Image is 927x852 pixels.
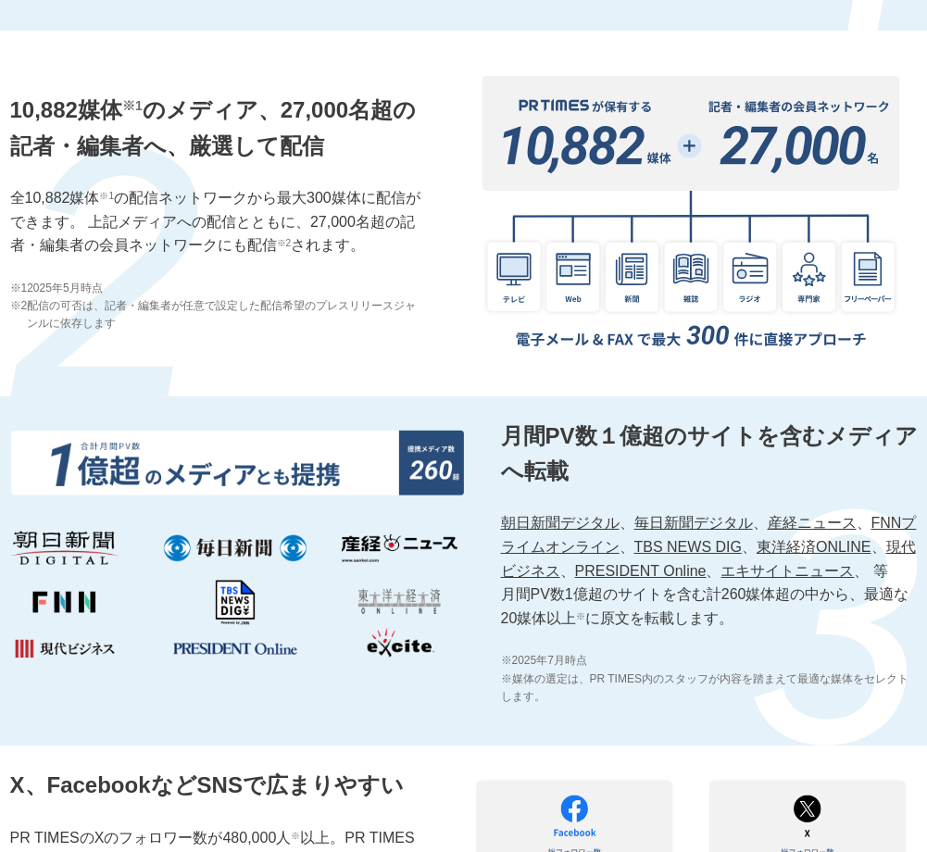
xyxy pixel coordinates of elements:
p: 全10,882媒体 の配信ネットワークから最大300媒体に配信ができます。 上記メディアへの配信とともに、27,000名超の記者・編集者の会員ネットワークにも配信 されます。 [10,186,427,257]
a: PRESIDENT Online [575,563,707,579]
span: ※ [576,611,585,621]
a: TBS NEWS DIG [634,539,742,555]
span: ※2 [10,297,28,332]
span: ※1 [99,191,114,201]
img: 合計月間PV数 1億超のメディアとも提携 [10,430,464,659]
p: 10,882媒体 のメディア、27,000名超の記者・編集者へ、厳選して配信 [10,93,427,164]
p: 月間PV数１億超のサイトを含むメディアへ転載 [501,419,918,490]
span: 2025年5月時点 [27,280,102,297]
a: エキサイトニュース [720,563,854,579]
p: X、FacebookなどSNSで広まりやすい [10,768,427,803]
a: 現代ビジネス [501,539,916,579]
span: ※1 [10,280,28,297]
a: 産経ニュース [768,515,857,531]
a: 毎日新聞デジタル [634,515,753,531]
a: FNNプライムオンライン [501,515,917,555]
img: 10,882媒体※1のメディア、27,000名超の記者・編集者へ、厳選して配信 [464,53,918,374]
img: 3 [754,508,918,746]
span: ※ [291,831,300,841]
span: ※1 [122,98,143,113]
span: 配信の可否は、記者・編集者が任意で設定した配信希望のプレスリリースジャンルに依存します [27,297,426,332]
a: 東洋経済ONLINE [757,539,871,555]
span: ※2 [277,238,292,248]
span: ※2025年7月時点 [501,652,918,670]
a: 朝日新聞デジタル [501,515,620,531]
span: ※媒体の選定は、PR TIMES内のスタッフが内容を踏まえて最適な媒体をセレクトします。 [501,670,918,706]
p: 、 、 、 、 、 、 、 、 、 等 月間PV数1億超のサイトを含む計260媒体超の中から、最適な20媒体以上 に原文を転載します。 [501,511,918,630]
